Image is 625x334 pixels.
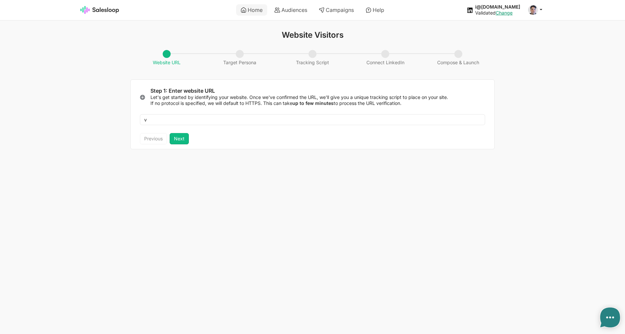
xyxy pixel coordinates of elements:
span: Tracking Script [293,50,332,66]
button: Next [170,133,189,144]
a: Help [361,4,389,16]
h2: Step 1: Enter website URL [150,88,485,94]
input: https://example.com [140,114,485,125]
a: Home [236,4,267,16]
a: Audiences [270,4,312,16]
span: Target Persona [220,50,260,66]
a: Campaigns [314,4,358,16]
img: Salesloop [80,6,119,14]
a: Change [496,10,513,16]
span: Website URL [149,50,184,66]
strong: up to few minutes [292,100,334,106]
div: Validated [475,10,520,16]
p: Let's get started by identifying your website. Once we've confirmed the URL, we'll give you a uni... [150,94,485,106]
h1: Website Visitors [130,30,495,40]
span: Compose & Launch [434,50,482,66]
span: Connect LinkedIn [363,50,408,66]
div: i@[DOMAIN_NAME] [475,4,520,10]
